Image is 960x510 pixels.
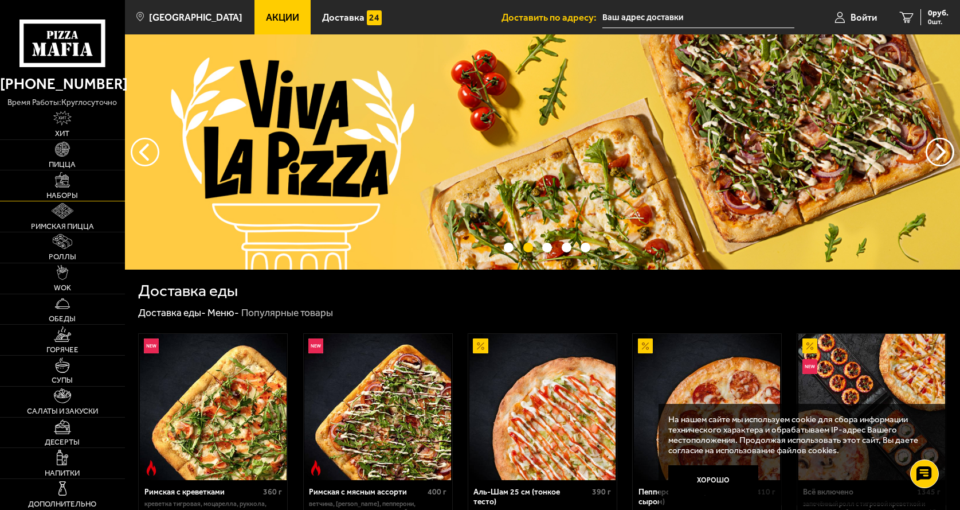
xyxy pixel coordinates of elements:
[138,283,238,299] h1: Доставка еды
[304,334,452,481] a: НовинкаОстрое блюдоРимская с мясным ассорти
[144,488,260,497] div: Римская с креветками
[504,243,514,252] button: точки переключения
[28,500,96,508] span: Дополнительно
[523,243,533,252] button: точки переключения
[31,223,94,230] span: Римская пицца
[322,13,365,22] span: Доставка
[131,138,159,166] button: следующий
[851,13,877,22] span: Войти
[308,338,323,353] img: Новинка
[45,438,80,446] span: Десерты
[207,307,239,318] a: Меню-
[428,487,446,497] span: 400 г
[140,334,287,481] img: Римская с креветками
[149,13,242,22] span: [GEOGRAPHIC_DATA]
[263,487,282,497] span: 360 г
[802,338,817,353] img: Акционный
[304,334,451,481] img: Римская с мясным ассорти
[49,253,76,260] span: Роллы
[144,338,159,353] img: Новинка
[52,376,73,384] span: Супы
[241,306,333,320] div: Популярные товары
[46,346,79,353] span: Горячее
[309,488,425,497] div: Римская с мясным ассорти
[542,243,552,252] button: точки переключения
[638,488,754,507] div: Пепперони 25 см (толстое с сыром)
[144,460,159,475] img: Острое блюдо
[469,334,616,481] img: Аль-Шам 25 см (тонкое тесто)
[46,192,78,199] span: Наборы
[798,334,945,481] img: Всё включено
[266,13,299,22] span: Акции
[473,338,488,353] img: Акционный
[634,334,781,481] img: Пепперони 25 см (толстое с сыром)
[638,338,653,353] img: Акционный
[139,334,287,481] a: НовинкаОстрое блюдоРимская с креветками
[308,460,323,475] img: Острое блюдо
[602,7,794,28] input: Ваш адрес доставки
[802,359,817,374] img: Новинка
[468,334,617,481] a: АкционныйАль-Шам 25 см (тонкое тесто)
[49,315,76,322] span: Обеды
[928,9,949,17] span: 0 руб.
[592,487,611,497] span: 390 г
[668,465,758,495] button: Хорошо
[55,130,69,137] span: Хит
[54,284,71,291] span: WOK
[668,414,930,456] p: На нашем сайте мы используем cookie для сбора информации технического характера и обрабатываем IP...
[581,243,590,252] button: точки переключения
[926,138,954,166] button: предыдущий
[928,18,949,25] span: 0 шт.
[633,334,781,481] a: АкционныйПепперони 25 см (толстое с сыром)
[501,13,602,22] span: Доставить по адресу:
[562,243,571,252] button: точки переключения
[797,334,946,481] a: АкционныйНовинкаВсё включено
[367,10,382,25] img: 15daf4d41897b9f0e9f617042186c801.svg
[45,469,80,477] span: Напитки
[27,407,98,415] span: Салаты и закуски
[49,161,76,168] span: Пицца
[473,488,589,507] div: Аль-Шам 25 см (тонкое тесто)
[138,307,206,318] a: Доставка еды-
